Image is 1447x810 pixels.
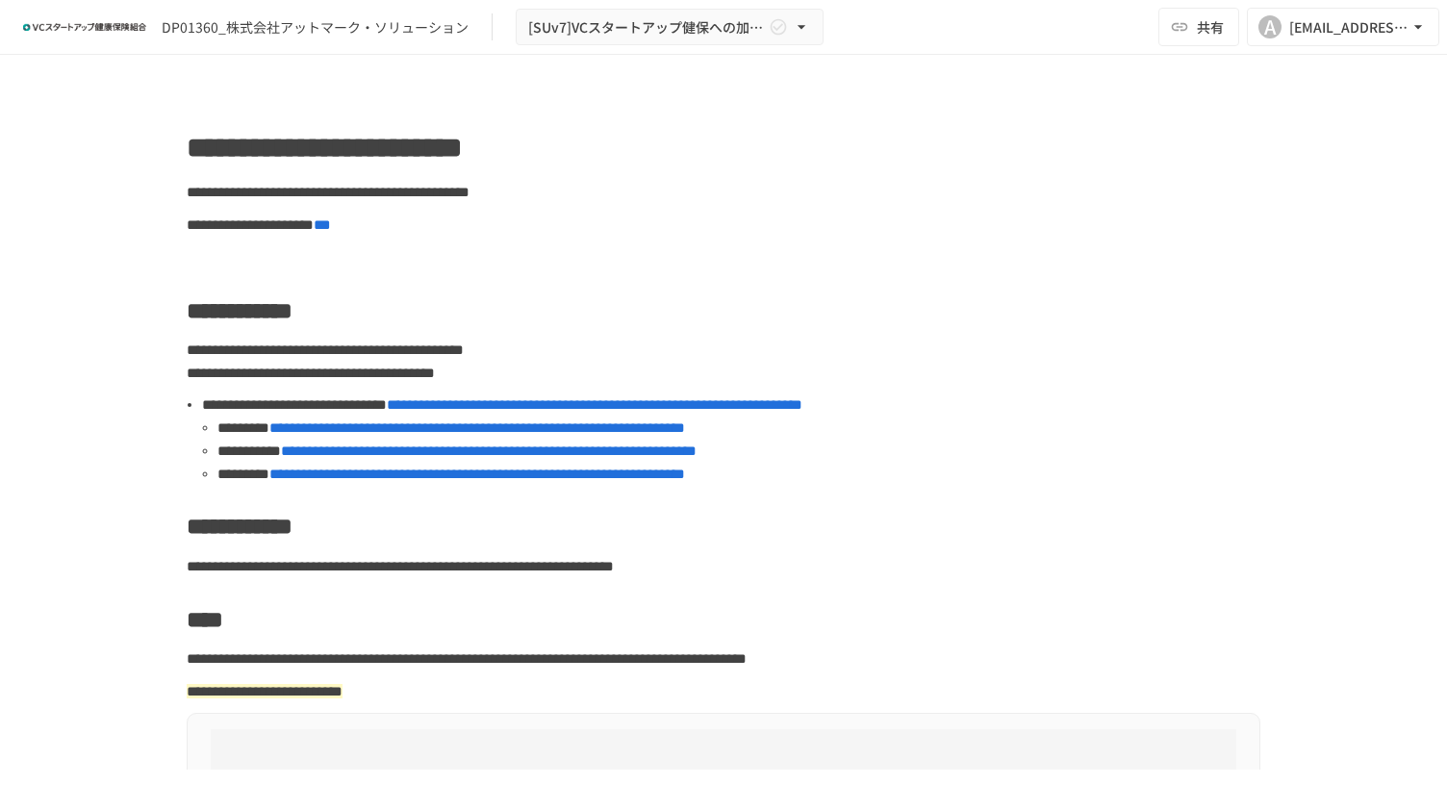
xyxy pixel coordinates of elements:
img: ZDfHsVrhrXUoWEWGWYf8C4Fv4dEjYTEDCNvmL73B7ox [23,12,146,42]
div: [EMAIL_ADDRESS][DOMAIN_NAME] [1289,15,1409,39]
div: A [1258,15,1282,38]
button: A[EMAIL_ADDRESS][DOMAIN_NAME] [1247,8,1439,46]
button: 共有 [1158,8,1239,46]
span: [SUv7]VCスタートアップ健保への加入申請手続き [528,15,765,39]
span: 共有 [1197,16,1224,38]
div: DP01360_株式会社アットマーク・ソリューション [162,17,469,38]
button: [SUv7]VCスタートアップ健保への加入申請手続き [516,9,824,46]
